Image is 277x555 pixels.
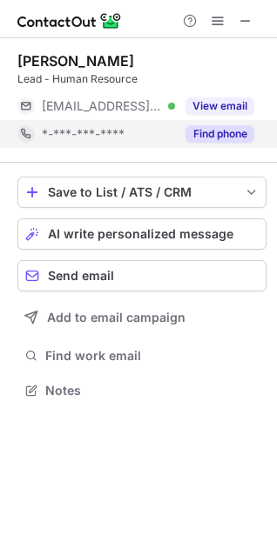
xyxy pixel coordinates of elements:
[17,302,267,333] button: Add to email campaign
[17,260,267,291] button: Send email
[45,383,260,398] span: Notes
[17,378,267,403] button: Notes
[17,52,134,70] div: [PERSON_NAME]
[42,98,162,114] span: [EMAIL_ADDRESS][DOMAIN_NAME]
[45,348,260,364] span: Find work email
[17,177,267,208] button: save-profile-one-click
[17,10,122,31] img: ContactOut v5.3.10
[48,185,236,199] div: Save to List / ATS / CRM
[17,344,267,368] button: Find work email
[48,269,114,283] span: Send email
[186,97,254,115] button: Reveal Button
[47,311,186,324] span: Add to email campaign
[186,125,254,143] button: Reveal Button
[17,218,267,250] button: AI write personalized message
[17,71,267,87] div: Lead - Human Resource
[48,227,233,241] span: AI write personalized message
